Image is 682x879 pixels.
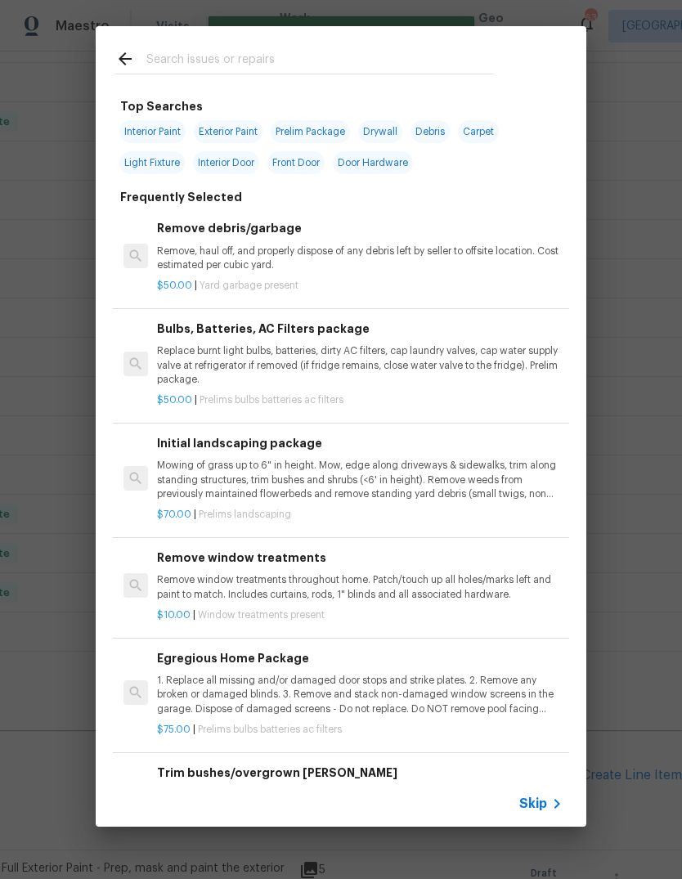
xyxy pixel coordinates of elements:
[267,151,325,174] span: Front Door
[157,649,563,667] h6: Egregious Home Package
[120,97,203,115] h6: Top Searches
[411,120,450,143] span: Debris
[157,610,191,620] span: $10.00
[157,608,563,622] p: |
[200,395,343,405] span: Prelims bulbs batteries ac filters
[198,610,325,620] span: Window treatments present
[157,219,563,237] h6: Remove debris/garbage
[271,120,350,143] span: Prelim Package
[519,796,547,812] span: Skip
[157,344,563,386] p: Replace burnt light bulbs, batteries, dirty AC filters, cap laundry valves, cap water supply valv...
[157,459,563,500] p: Mowing of grass up to 6" in height. Mow, edge along driveways & sidewalks, trim along standing st...
[157,549,563,567] h6: Remove window treatments
[358,120,402,143] span: Drywall
[157,723,563,737] p: |
[157,434,563,452] h6: Initial landscaping package
[157,508,563,522] p: |
[157,764,563,782] h6: Trim bushes/overgrown [PERSON_NAME]
[199,509,291,519] span: Prelims landscaping
[157,724,191,734] span: $75.00
[119,120,186,143] span: Interior Paint
[333,151,413,174] span: Door Hardware
[200,280,298,290] span: Yard garbage present
[157,395,192,405] span: $50.00
[157,280,192,290] span: $50.00
[194,120,262,143] span: Exterior Paint
[193,151,259,174] span: Interior Door
[119,151,185,174] span: Light Fixture
[157,674,563,715] p: 1. Replace all missing and/or damaged door stops and strike plates. 2. Remove any broken or damag...
[157,320,563,338] h6: Bulbs, Batteries, AC Filters package
[157,573,563,601] p: Remove window treatments throughout home. Patch/touch up all holes/marks left and paint to match....
[157,509,191,519] span: $70.00
[157,244,563,272] p: Remove, haul off, and properly dispose of any debris left by seller to offsite location. Cost est...
[120,188,242,206] h6: Frequently Selected
[458,120,499,143] span: Carpet
[157,279,563,293] p: |
[198,724,342,734] span: Prelims bulbs batteries ac filters
[146,49,493,74] input: Search issues or repairs
[157,393,563,407] p: |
